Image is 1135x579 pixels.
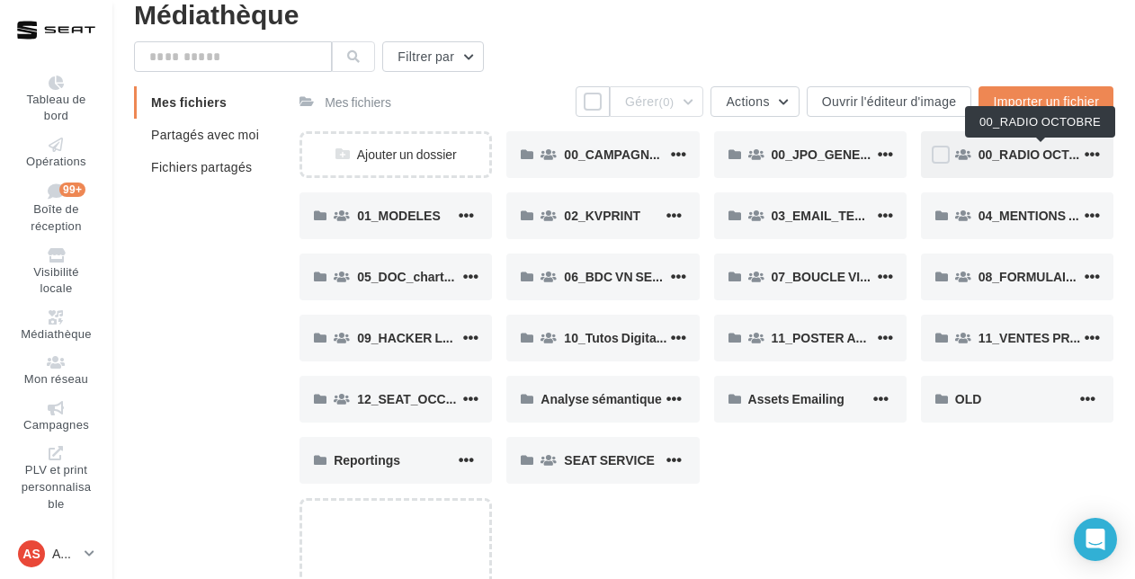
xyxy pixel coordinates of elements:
span: (0) [659,94,675,109]
span: Fichiers partagés [151,159,252,174]
button: Importer un fichier [979,86,1113,117]
span: Campagnes [23,417,89,432]
a: PLV et print personnalisable [14,442,98,514]
a: Médiathèque [14,307,98,345]
span: Partagés avec moi [151,127,259,142]
span: 07_BOUCLE VIDEO ECRAN SHOWROOM [772,269,1016,284]
span: OLD [955,391,982,406]
span: Reportings [334,452,400,468]
span: Importer un fichier [993,94,1099,109]
span: Tableau de bord [26,92,85,123]
span: 06_BDC VN SEAT [564,269,667,284]
span: Analyse sémantique [541,391,662,406]
span: PLV et print personnalisable [22,463,92,511]
div: 00_RADIO OCTOBRE [965,106,1115,138]
span: 12_SEAT_OCCASIONS_GARANTIES [357,391,575,406]
a: Campagnes [14,397,98,436]
p: Admin SEAT [52,545,77,563]
span: Mes fichiers [151,94,227,110]
span: SEAT SERVICE [564,452,655,468]
div: 99+ [59,183,85,197]
a: Tableau de bord [14,72,98,127]
button: Gérer(0) [610,86,703,117]
span: 00_CAMPAGNE_OCTOBRE [564,147,728,162]
span: Opérations [26,154,86,168]
div: Mes fichiers [325,94,391,111]
span: 00_JPO_GENERIQUE IBIZA ARONA [772,147,985,162]
div: Ajouter un dossier [302,146,489,164]
a: Boîte de réception 99+ [14,179,98,236]
span: Mon réseau [24,371,88,386]
a: Opérations [14,134,98,173]
span: 10_Tutos Digitaleo [564,330,675,345]
span: Actions [726,94,769,109]
div: Open Intercom Messenger [1074,518,1117,561]
button: Ouvrir l'éditeur d'image [807,86,972,117]
span: 00_RADIO OCTOBRE [979,147,1105,162]
span: 05_DOC_charte graphique + Guidelines [357,269,592,284]
span: 11_POSTER ADEME SEAT [772,330,928,345]
span: 02_KVPRINT [564,208,640,223]
span: Boîte de réception [31,202,81,234]
span: 01_MODELES [357,208,441,223]
button: Actions [710,86,799,117]
span: 03_EMAIL_TEMPLATE HTML SEAT [772,208,979,223]
span: Visibilité locale [33,264,79,296]
a: AS Admin SEAT [14,537,98,571]
span: AS [22,545,40,563]
a: Mon réseau [14,352,98,390]
a: Visibilité locale [14,245,98,299]
span: 09_HACKER LA PQR [357,330,481,345]
span: Assets Emailing [748,391,845,406]
span: Médiathèque [21,326,92,341]
button: Filtrer par [382,41,484,72]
